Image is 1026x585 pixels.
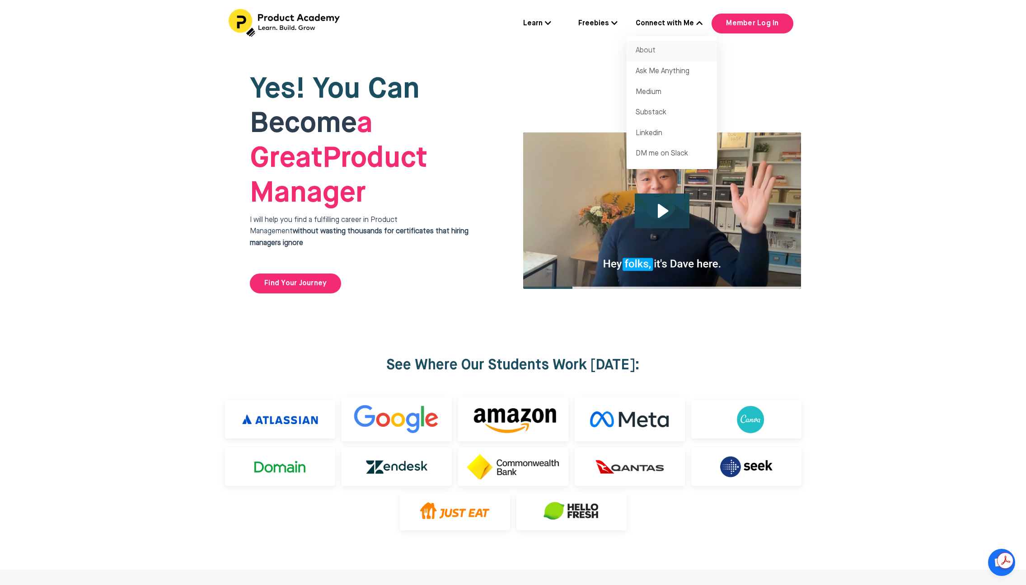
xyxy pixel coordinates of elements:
[627,61,717,82] a: Ask Me Anything
[988,549,1015,576] div: Open chat
[250,109,427,208] span: Product Manager
[712,14,793,33] a: Member Log In
[250,228,468,247] strong: without wasting thousands for certificates that hiring managers ignore
[250,75,420,104] span: Yes! You Can
[635,193,689,228] button: Play Video: file-uploads/sites/127338/video/4ffeae-3e1-a2cd-5ad6-eac528a42_Why_I_built_product_ac...
[386,358,640,373] strong: See Where Our Students Work [DATE]:
[578,18,618,30] a: Freebies
[627,41,717,61] a: About
[250,109,357,138] span: Become
[627,144,717,165] a: DM me on Slack
[627,82,717,103] a: Medium
[250,109,373,173] strong: a Great
[627,123,717,144] a: Linkedin
[229,9,342,37] img: Header Logo
[250,274,341,293] a: Find Your Journey
[250,217,468,247] span: I will help you find a fulfilling career in Product Management
[627,103,717,123] a: Substack
[636,18,703,30] a: Connect with Me
[523,18,551,30] a: Learn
